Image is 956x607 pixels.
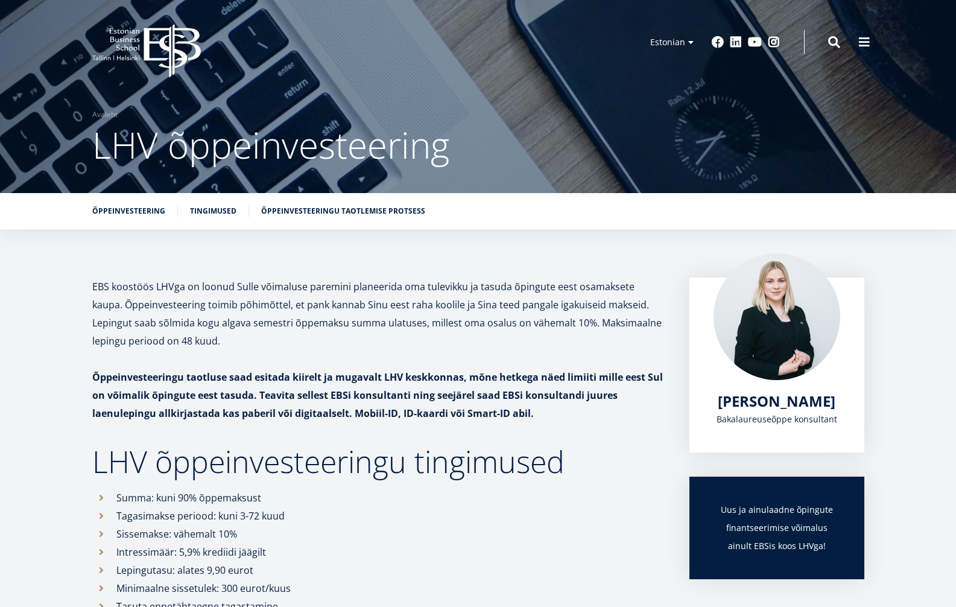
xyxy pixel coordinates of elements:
[92,489,665,507] li: Summa: kuni 90% õppemaksust
[92,507,665,525] li: Tagasimakse periood: kuni 3-72 kuud
[718,392,835,410] a: [PERSON_NAME]
[768,36,780,48] a: Instagram
[714,501,840,555] h3: Uus ja ainulaadne õpingute finantseerimise võimalus ainult EBSis koos LHVga!
[748,36,762,48] a: Youtube
[190,205,236,217] a: Tingimused
[92,278,665,350] p: EBS koostöös LHVga on loonud Sulle võimaluse paremini planeerida oma tulevikku ja tasuda õpingute...
[714,253,840,380] img: Maria
[92,579,665,597] li: Minimaalne sissetulek: 300 eurot/kuus
[92,205,165,217] a: Õppeinvesteering
[261,205,425,217] a: Õppeinvesteeringu taotlemise protsess
[92,561,665,579] li: Lepingutasu: alates 9,90 eurot
[714,410,840,428] div: Bakalaureuseõppe konsultant
[92,120,449,170] span: LHV õppeinvesteering
[92,109,118,121] a: Avaleht
[92,543,665,561] li: Intressimäär: 5,9% krediidi jäägilt
[712,36,724,48] a: Facebook
[92,370,663,420] strong: Õppeinvesteeringu taotluse saad esitada kiirelt ja mugavalt LHV keskkonnas, mõne hetkega näed lim...
[92,447,665,477] h2: LHV õppeinvesteeringu tingimused
[718,391,835,411] span: [PERSON_NAME]
[92,525,665,543] li: Sissemakse: vähemalt 10%
[730,36,742,48] a: Linkedin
